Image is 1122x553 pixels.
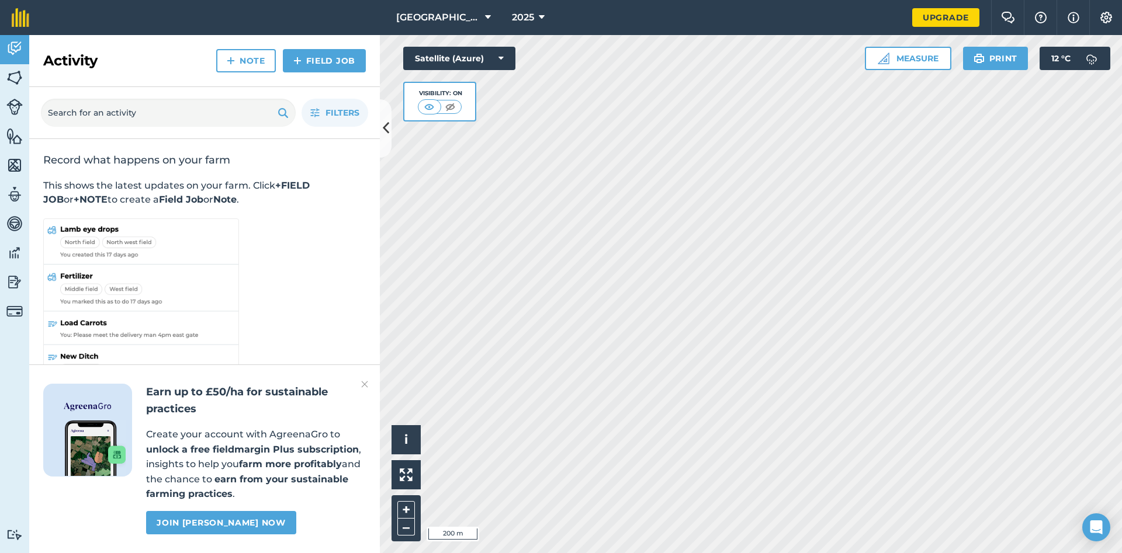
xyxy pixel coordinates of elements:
[65,420,126,476] img: Screenshot of the Gro app
[213,194,237,205] strong: Note
[43,51,98,70] h2: Activity
[422,101,437,113] img: svg+xml;base64,PHN2ZyB4bWxucz0iaHR0cDovL3d3dy53My5vcmcvMjAwMC9zdmciIHdpZHRoPSI1MCIgaGVpZ2h0PSI0MC...
[400,468,413,481] img: Four arrows, one pointing top left, one top right, one bottom right and the last bottom left
[443,101,458,113] img: svg+xml;base64,PHN2ZyB4bWxucz0iaHR0cDovL3d3dy53My5vcmcvMjAwMC9zdmciIHdpZHRoPSI1MCIgaGVpZ2h0PSI0MC...
[6,69,23,86] img: svg+xml;base64,PHN2ZyB4bWxucz0iaHR0cDovL3d3dy53My5vcmcvMjAwMC9zdmciIHdpZHRoPSI1NiIgaGVpZ2h0PSI2MC...
[6,303,23,319] img: svg+xml;base64,PD94bWwgdmVyc2lvbj0iMS4wIiBlbmNvZGluZz0idXRmLTgiPz4KPCEtLSBHZW5lcmF0b3I6IEFkb2JlIE...
[512,11,534,25] span: 2025
[146,427,366,502] p: Create your account with AgreenaGro to , insights to help you and the chance to .
[146,511,296,534] a: Join [PERSON_NAME] now
[6,99,23,115] img: svg+xml;base64,PD94bWwgdmVyc2lvbj0iMS4wIiBlbmNvZGluZz0idXRmLTgiPz4KPCEtLSBHZW5lcmF0b3I6IEFkb2JlIE...
[6,244,23,262] img: svg+xml;base64,PD94bWwgdmVyc2lvbj0iMS4wIiBlbmNvZGluZz0idXRmLTgiPz4KPCEtLSBHZW5lcmF0b3I6IEFkb2JlIE...
[325,106,359,119] span: Filters
[974,51,985,65] img: svg+xml;base64,PHN2ZyB4bWxucz0iaHR0cDovL3d3dy53My5vcmcvMjAwMC9zdmciIHdpZHRoPSIxOSIgaGVpZ2h0PSIyNC...
[397,501,415,519] button: +
[6,186,23,203] img: svg+xml;base64,PD94bWwgdmVyc2lvbj0iMS4wIiBlbmNvZGluZz0idXRmLTgiPz4KPCEtLSBHZW5lcmF0b3I6IEFkb2JlIE...
[6,215,23,232] img: svg+xml;base64,PD94bWwgdmVyc2lvbj0iMS4wIiBlbmNvZGluZz0idXRmLTgiPz4KPCEtLSBHZW5lcmF0b3I6IEFkb2JlIE...
[392,425,421,454] button: i
[159,194,203,205] strong: Field Job
[396,11,480,25] span: [GEOGRAPHIC_DATA]
[418,89,462,98] div: Visibility: On
[1051,47,1071,70] span: 12 ° C
[146,384,366,418] h2: Earn up to £50/ha for sustainable practices
[283,49,366,72] a: Field Job
[302,99,368,127] button: Filters
[6,40,23,57] img: svg+xml;base64,PD94bWwgdmVyc2lvbj0iMS4wIiBlbmNvZGluZz0idXRmLTgiPz4KPCEtLSBHZW5lcmF0b3I6IEFkb2JlIE...
[146,474,348,500] strong: earn from your sustainable farming practices
[216,49,276,72] a: Note
[6,127,23,145] img: svg+xml;base64,PHN2ZyB4bWxucz0iaHR0cDovL3d3dy53My5vcmcvMjAwMC9zdmciIHdpZHRoPSI1NiIgaGVpZ2h0PSI2MC...
[1099,12,1113,23] img: A cog icon
[1001,12,1015,23] img: Two speech bubbles overlapping with the left bubble in the forefront
[227,54,235,68] img: svg+xml;base64,PHN2ZyB4bWxucz0iaHR0cDovL3d3dy53My5vcmcvMjAwMC9zdmciIHdpZHRoPSIxNCIgaGVpZ2h0PSIyNC...
[43,153,366,167] h2: Record what happens on your farm
[1040,47,1110,70] button: 12 °C
[397,519,415,535] button: –
[878,53,889,64] img: Ruler icon
[1082,513,1110,541] div: Open Intercom Messenger
[12,8,29,27] img: fieldmargin Logo
[1034,12,1048,23] img: A question mark icon
[1080,47,1103,70] img: svg+xml;base64,PD94bWwgdmVyc2lvbj0iMS4wIiBlbmNvZGluZz0idXRmLTgiPz4KPCEtLSBHZW5lcmF0b3I6IEFkb2JlIE...
[1068,11,1079,25] img: svg+xml;base64,PHN2ZyB4bWxucz0iaHR0cDovL3d3dy53My5vcmcvMjAwMC9zdmciIHdpZHRoPSIxNyIgaGVpZ2h0PSIxNy...
[239,458,342,469] strong: farm more profitably
[403,47,515,70] button: Satellite (Azure)
[404,432,408,447] span: i
[278,106,289,120] img: svg+xml;base64,PHN2ZyB4bWxucz0iaHR0cDovL3d3dy53My5vcmcvMjAwMC9zdmciIHdpZHRoPSIxOSIgaGVpZ2h0PSIyNC...
[293,54,302,68] img: svg+xml;base64,PHN2ZyB4bWxucz0iaHR0cDovL3d3dy53My5vcmcvMjAwMC9zdmciIHdpZHRoPSIxNCIgaGVpZ2h0PSIyNC...
[6,529,23,540] img: svg+xml;base64,PD94bWwgdmVyc2lvbj0iMS4wIiBlbmNvZGluZz0idXRmLTgiPz4KPCEtLSBHZW5lcmF0b3I6IEFkb2JlIE...
[6,273,23,291] img: svg+xml;base64,PD94bWwgdmVyc2lvbj0iMS4wIiBlbmNvZGluZz0idXRmLTgiPz4KPCEtLSBHZW5lcmF0b3I6IEFkb2JlIE...
[865,47,951,70] button: Measure
[146,444,359,455] strong: unlock a free fieldmargin Plus subscription
[41,99,296,127] input: Search for an activity
[6,156,23,174] img: svg+xml;base64,PHN2ZyB4bWxucz0iaHR0cDovL3d3dy53My5vcmcvMjAwMC9zdmciIHdpZHRoPSI1NiIgaGVpZ2h0PSI2MC...
[43,179,366,207] p: This shows the latest updates on your farm. Click or to create a or .
[74,194,108,205] strong: +NOTE
[963,47,1028,70] button: Print
[912,8,979,27] a: Upgrade
[361,377,368,391] img: svg+xml;base64,PHN2ZyB4bWxucz0iaHR0cDovL3d3dy53My5vcmcvMjAwMC9zdmciIHdpZHRoPSIyMiIgaGVpZ2h0PSIzMC...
